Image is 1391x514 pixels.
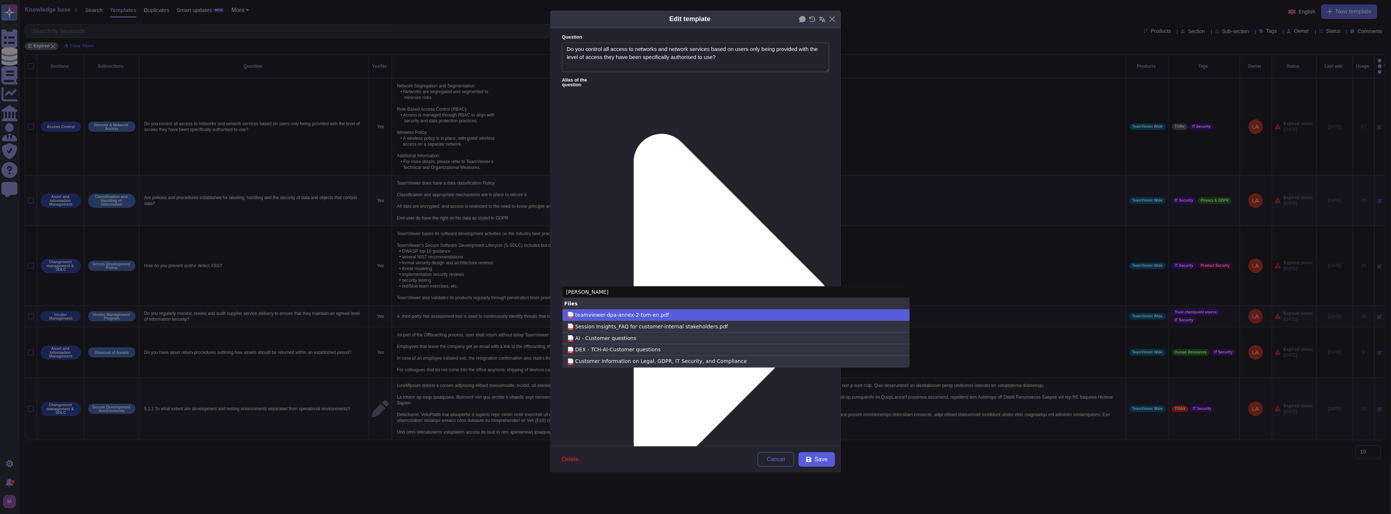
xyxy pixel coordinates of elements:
[575,323,728,331] span: Session Insights_FAQ for customer-internal stakeholders.pdf
[575,311,669,319] span: teamviewer-dpa-annex-2-tom-en.pdf
[562,298,909,309] div: Files
[562,456,579,462] span: Delete
[575,335,636,342] span: AI - Customer questions
[562,286,909,298] input: Search...
[562,43,829,72] textarea: Do you control all access to networks and network services based on users only being provided wit...
[758,452,794,467] button: Cancel
[815,456,828,462] span: Save
[556,452,584,467] button: Delete
[669,14,710,24] div: Edit template
[767,456,785,462] span: Cancel
[798,452,835,467] button: Save
[827,13,838,25] button: Close
[562,35,829,40] label: Question
[575,346,661,354] span: DEX - TCH-AI-Customer questions
[575,358,747,365] span: Customer Information on Legal, GDPR, IT Security, and Compliance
